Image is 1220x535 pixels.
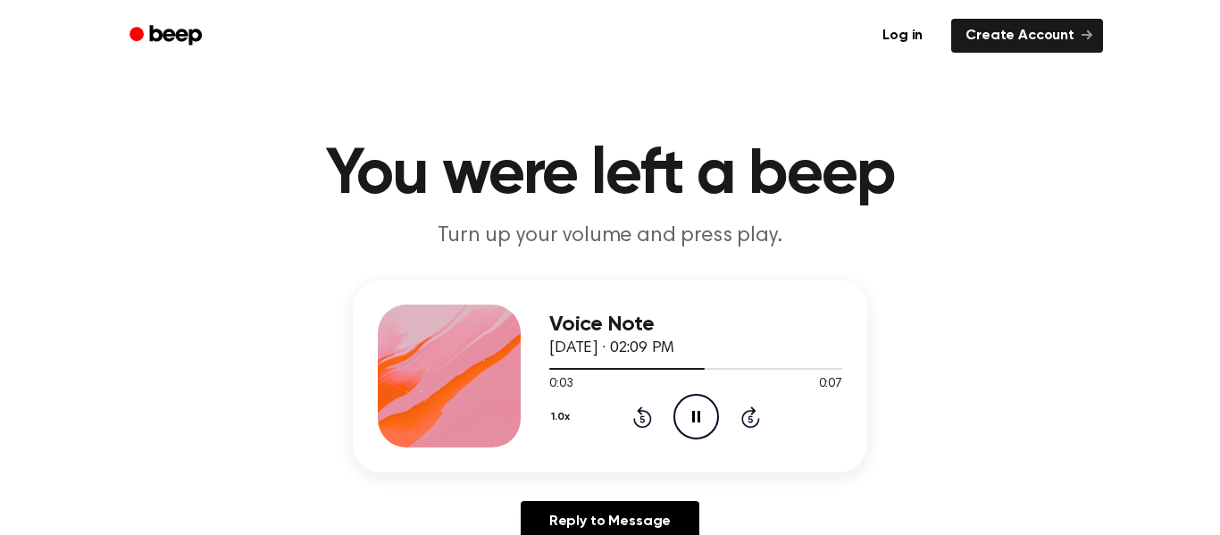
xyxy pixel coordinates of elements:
span: 0:07 [819,375,842,394]
h3: Voice Note [549,313,842,337]
a: Beep [117,19,218,54]
p: Turn up your volume and press play. [267,222,953,251]
a: Log in [865,15,940,56]
a: Create Account [951,19,1103,53]
span: [DATE] · 02:09 PM [549,340,674,356]
span: 0:03 [549,375,572,394]
button: 1.0x [549,402,576,432]
h1: You were left a beep [153,143,1067,207]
